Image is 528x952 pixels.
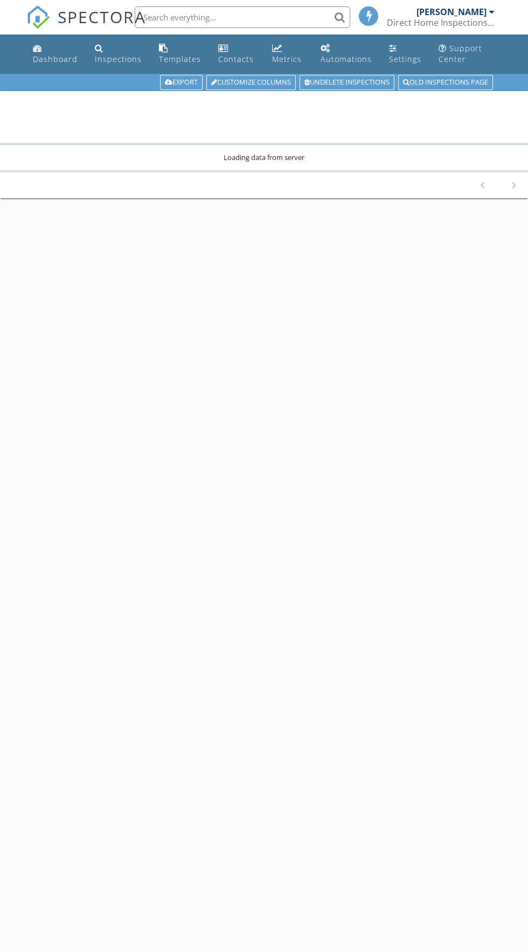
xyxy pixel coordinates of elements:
[300,75,394,90] a: Undelete inspections
[26,5,50,29] img: The Best Home Inspection Software - Spectora
[155,39,205,70] a: Templates
[95,54,142,64] div: Inspections
[434,39,499,70] a: Support Center
[33,54,78,64] div: Dashboard
[91,39,146,70] a: Inspections
[387,17,495,28] div: Direct Home Inspections LLC
[398,75,493,90] a: Old inspections page
[385,39,426,70] a: Settings
[316,39,376,70] a: Automations (Basic)
[160,75,203,90] a: Export
[439,43,482,64] div: Support Center
[58,5,146,28] span: SPECTORA
[389,54,421,64] div: Settings
[206,75,296,90] a: Customize Columns
[321,54,372,64] div: Automations
[416,6,487,17] div: [PERSON_NAME]
[214,39,259,70] a: Contacts
[135,6,350,28] input: Search everything...
[159,54,201,64] div: Templates
[26,15,146,37] a: SPECTORA
[268,39,308,70] a: Metrics
[218,54,254,64] div: Contacts
[29,39,82,70] a: Dashboard
[272,54,302,64] div: Metrics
